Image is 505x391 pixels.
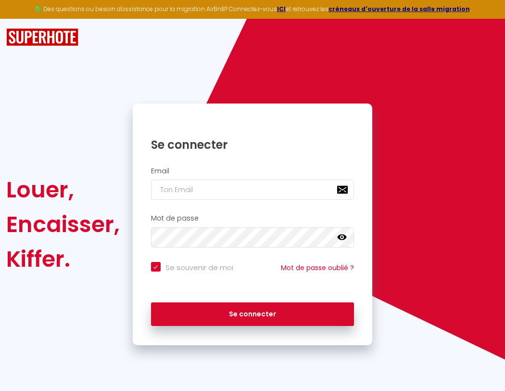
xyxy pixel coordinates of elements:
[6,172,120,207] div: Louer,
[328,5,470,13] a: créneaux d'ouverture de la salle migration
[6,207,120,242] div: Encaisser,
[151,167,354,175] h2: Email
[151,137,354,152] h1: Se connecter
[6,242,120,276] div: Kiffer.
[151,302,354,326] button: Se connecter
[281,263,354,273] a: Mot de passe oublié ?
[151,180,354,200] input: Ton Email
[151,214,354,222] h2: Mot de passe
[6,28,78,46] img: SuperHote logo
[277,5,286,13] a: ICI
